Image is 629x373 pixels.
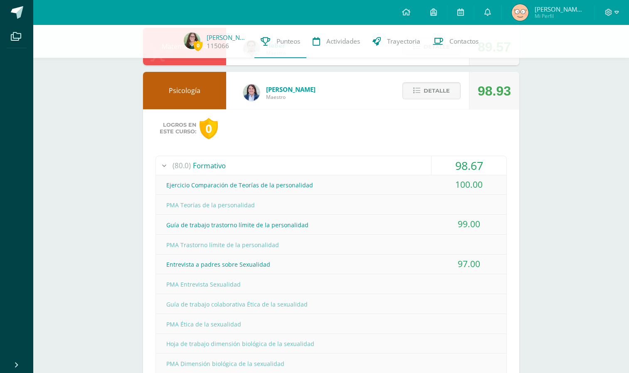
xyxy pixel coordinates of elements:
[266,93,316,101] span: Maestro
[449,37,479,46] span: Contactos
[432,255,506,273] div: 97.00
[193,40,202,51] span: 0
[432,215,506,233] div: 99.00
[427,25,485,58] a: Contactos
[512,4,528,21] img: 6366ed5ed987100471695a0532754633.png
[156,236,506,254] div: PMA Trastorno límite de la personalidad
[156,156,506,175] div: Formativo
[160,122,196,135] span: Logros en este curso:
[535,12,585,20] span: Mi Perfil
[207,33,248,42] a: [PERSON_NAME]
[156,295,506,314] div: Guía de trabajo colaborativa Ética de la sexualidad
[156,275,506,294] div: PMA Entrevista Sexualidad
[432,156,506,175] div: 98.67
[143,72,226,109] div: Psicología
[326,37,360,46] span: Actividades
[478,72,511,110] div: 98.93
[156,196,506,214] div: PMA Teorías de la personalidad
[156,354,506,373] div: PMA Dimensión biológica de la sexualidad
[306,25,366,58] a: Actividades
[254,25,306,58] a: Punteos
[243,84,260,101] img: 101204560ce1c1800cde82bcd5e5712f.png
[366,25,427,58] a: Trayectoria
[173,156,191,175] span: (80.0)
[424,83,450,98] span: Detalle
[184,32,200,49] img: 7a8bb309cd2690a783a0c444a844ac85.png
[535,5,585,13] span: [PERSON_NAME] de los Angeles
[387,37,420,46] span: Trayectoria
[432,175,506,194] div: 100.00
[276,37,300,46] span: Punteos
[207,42,229,50] a: 115066
[266,85,316,93] span: [PERSON_NAME]
[402,82,461,99] button: Detalle
[156,315,506,334] div: PMA Ética de la sexualidad
[156,334,506,353] div: Hoja de trabajo dimensión biológica de la sexualidad
[156,255,506,274] div: Entrevista a padres sobre Sexualidad
[156,176,506,194] div: Ejercicio Comparación de Teorías de la personalidad
[156,216,506,234] div: Guía de trabajo trastorno límite de la personalidad
[200,118,218,139] div: 0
